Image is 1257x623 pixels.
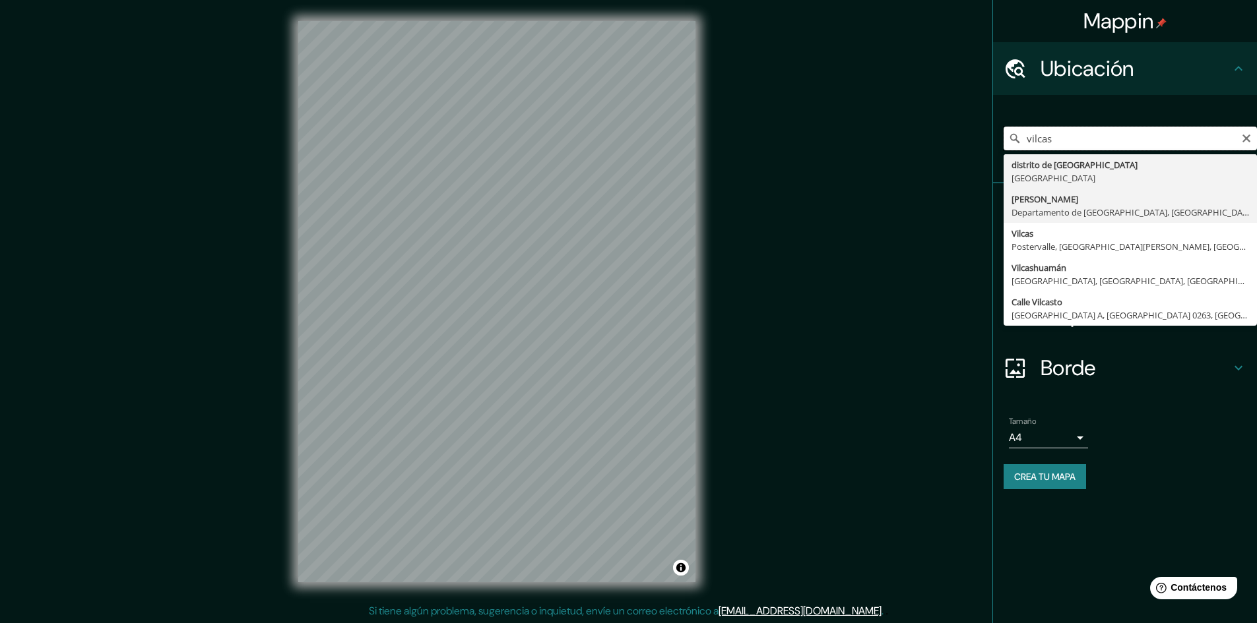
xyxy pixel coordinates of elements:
[1009,427,1088,448] div: A4
[1241,131,1252,144] button: Claro
[1083,7,1154,35] font: Mappin
[1041,354,1096,382] font: Borde
[1041,55,1134,82] font: Ubicación
[993,341,1257,394] div: Borde
[1009,430,1022,444] font: A4
[993,42,1257,95] div: Ubicación
[993,236,1257,289] div: Estilo
[1012,227,1033,239] font: Vilcas
[369,604,719,618] font: Si tiene algún problema, sugerencia o inquietud, envíe un correo electrónico a
[886,603,888,618] font: .
[1009,416,1036,427] font: Tamaño
[1012,159,1138,171] font: distrito de [GEOGRAPHIC_DATA]
[1012,206,1255,218] font: Departamento de [GEOGRAPHIC_DATA], [GEOGRAPHIC_DATA]
[884,603,886,618] font: .
[1004,464,1086,489] button: Crea tu mapa
[1012,172,1095,184] font: [GEOGRAPHIC_DATA]
[1014,471,1076,483] font: Crea tu mapa
[673,560,689,576] button: Activar o desactivar atribución
[1012,296,1062,308] font: Calle Vilcasto
[993,183,1257,236] div: Patas
[1012,262,1066,274] font: Vilcashuamán
[993,289,1257,341] div: Disposición
[1004,127,1257,150] input: Elige tu ciudad o zona
[1140,572,1242,608] iframe: Lanzador de widgets de ayuda
[298,21,695,582] canvas: Mapa
[1012,193,1078,205] font: [PERSON_NAME]
[719,604,882,618] a: [EMAIL_ADDRESS][DOMAIN_NAME]
[1156,18,1167,28] img: pin-icon.png
[882,604,884,618] font: .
